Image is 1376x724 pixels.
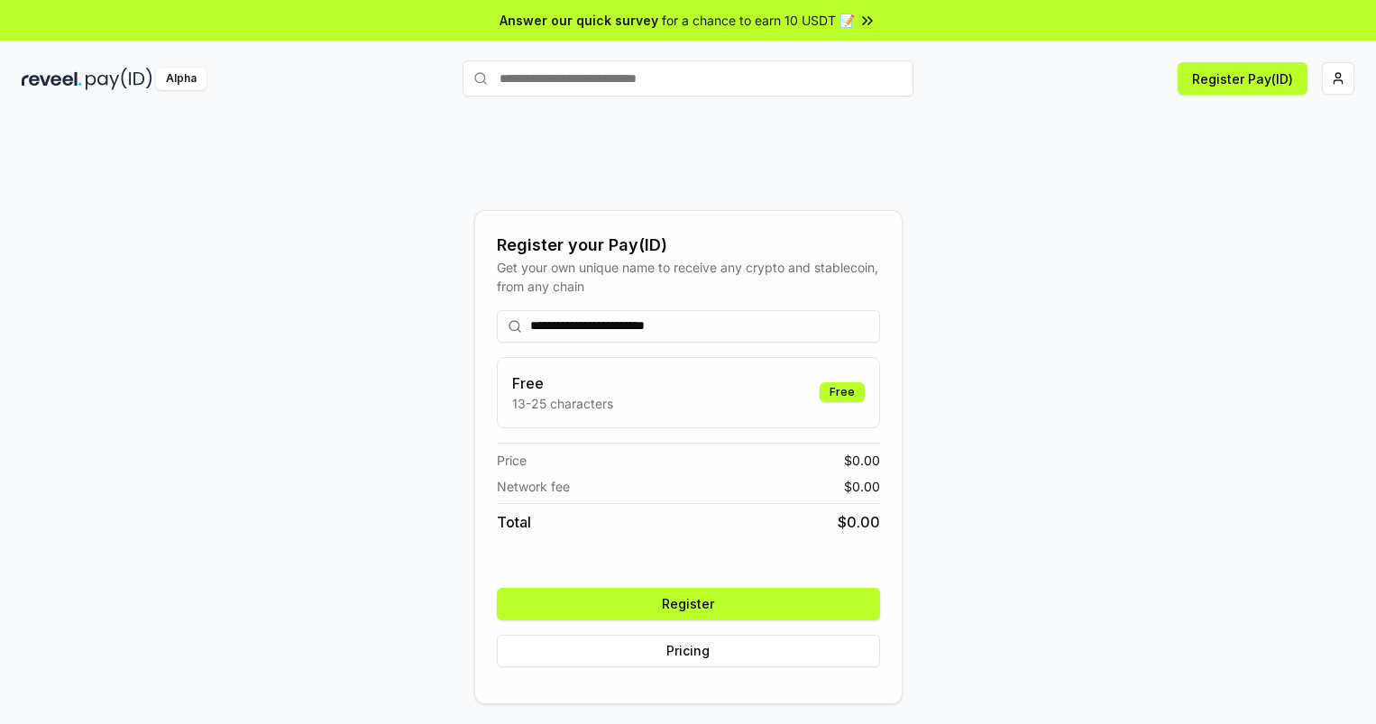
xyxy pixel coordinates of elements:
[662,11,855,30] span: for a chance to earn 10 USDT 📝
[1178,62,1307,95] button: Register Pay(ID)
[838,511,880,533] span: $ 0.00
[497,451,527,470] span: Price
[512,372,613,394] h3: Free
[497,258,880,296] div: Get your own unique name to receive any crypto and stablecoin, from any chain
[497,233,880,258] div: Register your Pay(ID)
[156,68,206,90] div: Alpha
[844,477,880,496] span: $ 0.00
[497,477,570,496] span: Network fee
[820,382,865,402] div: Free
[22,68,82,90] img: reveel_dark
[500,11,658,30] span: Answer our quick survey
[512,394,613,413] p: 13-25 characters
[497,635,880,667] button: Pricing
[497,511,531,533] span: Total
[86,68,152,90] img: pay_id
[844,451,880,470] span: $ 0.00
[497,588,880,620] button: Register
